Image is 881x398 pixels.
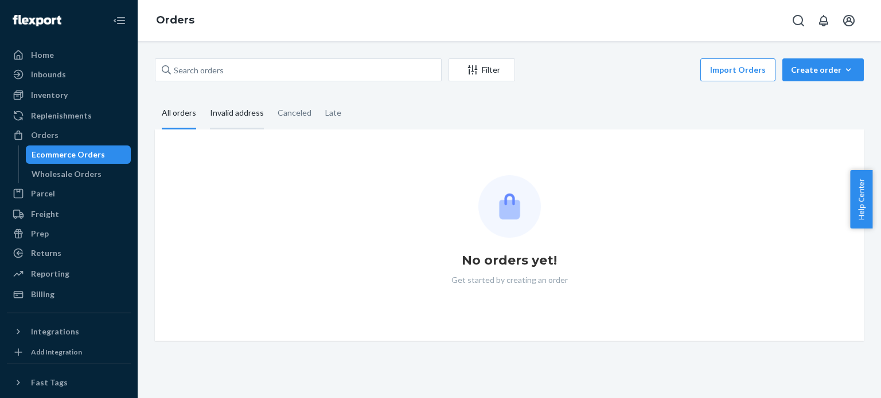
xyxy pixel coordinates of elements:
[7,373,131,392] button: Fast Tags
[278,98,311,128] div: Canceled
[478,175,541,238] img: Empty list
[31,268,69,279] div: Reporting
[7,224,131,243] a: Prep
[7,46,131,64] a: Home
[7,345,131,359] a: Add Integration
[700,58,775,81] button: Import Orders
[7,107,131,125] a: Replenishments
[7,205,131,223] a: Freight
[325,98,341,128] div: Late
[791,64,855,76] div: Create order
[7,65,131,84] a: Inbounds
[31,69,66,80] div: Inbounds
[7,244,131,262] a: Returns
[31,208,59,220] div: Freight
[850,170,872,228] button: Help Center
[31,129,59,141] div: Orders
[7,322,131,341] button: Integrations
[31,49,54,61] div: Home
[32,149,105,160] div: Ecommerce Orders
[31,247,61,259] div: Returns
[147,4,204,37] ol: breadcrumbs
[31,377,68,388] div: Fast Tags
[156,14,194,26] a: Orders
[26,145,131,164] a: Ecommerce Orders
[31,188,55,199] div: Parcel
[837,9,860,32] button: Open account menu
[787,9,810,32] button: Open Search Box
[31,89,68,101] div: Inventory
[7,86,131,104] a: Inventory
[449,58,515,81] button: Filter
[31,326,79,337] div: Integrations
[32,168,102,180] div: Wholesale Orders
[31,110,92,121] div: Replenishments
[26,165,131,183] a: Wholesale Orders
[7,265,131,283] a: Reporting
[13,15,61,26] img: Flexport logo
[155,58,442,81] input: Search orders
[451,274,568,286] p: Get started by creating an order
[7,126,131,144] a: Orders
[449,64,514,76] div: Filter
[782,58,864,81] button: Create order
[31,289,54,300] div: Billing
[7,184,131,203] a: Parcel
[812,9,835,32] button: Open notifications
[31,228,49,239] div: Prep
[210,98,264,129] div: Invalid address
[162,98,196,129] div: All orders
[7,285,131,304] a: Billing
[462,251,557,270] h1: No orders yet!
[31,347,82,357] div: Add Integration
[108,9,131,32] button: Close Navigation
